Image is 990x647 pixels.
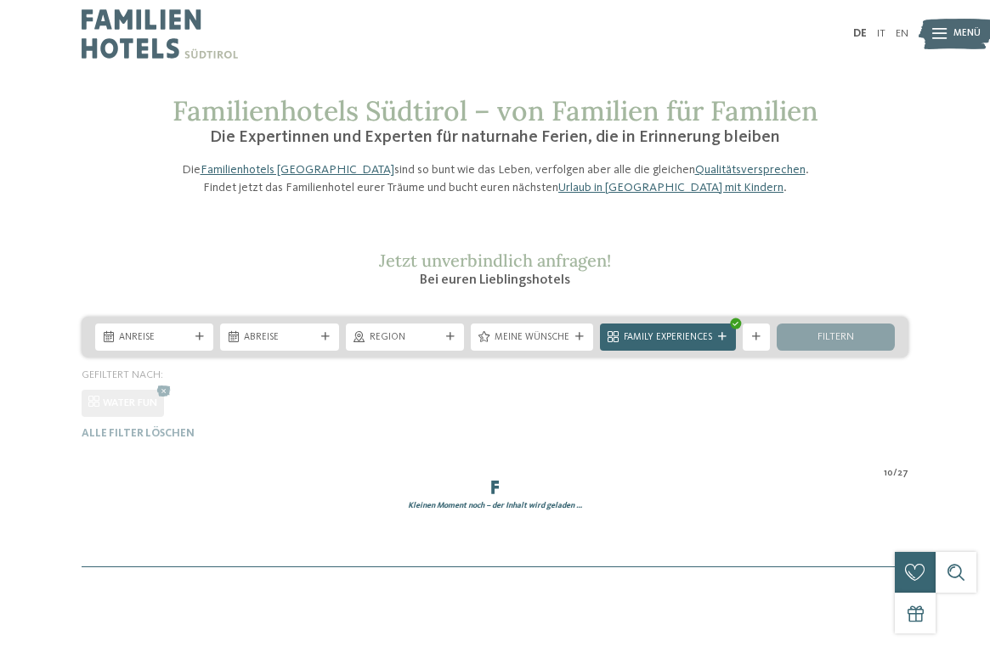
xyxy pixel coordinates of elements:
[495,331,569,345] span: Meine Wünsche
[173,93,818,128] span: Familienhotels Südtirol – von Familien für Familien
[853,28,867,39] a: DE
[695,164,806,176] a: Qualitätsversprechen
[953,27,981,41] span: Menü
[624,331,712,345] span: Family Experiences
[210,129,780,146] span: Die Expertinnen und Experten für naturnahe Ferien, die in Erinnerung bleiben
[119,331,190,345] span: Anreise
[173,161,818,195] p: Die sind so bunt wie das Leben, verfolgen aber alle die gleichen . Findet jetzt das Familienhotel...
[201,164,394,176] a: Familienhotels [GEOGRAPHIC_DATA]
[893,467,897,481] span: /
[370,331,440,345] span: Region
[897,467,908,481] span: 27
[877,28,885,39] a: IT
[884,467,893,481] span: 10
[558,182,784,194] a: Urlaub in [GEOGRAPHIC_DATA] mit Kindern
[75,500,915,511] div: Kleinen Moment noch – der Inhalt wird geladen …
[244,331,314,345] span: Abreise
[379,250,611,271] span: Jetzt unverbindlich anfragen!
[896,28,908,39] a: EN
[420,273,570,287] span: Bei euren Lieblingshotels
